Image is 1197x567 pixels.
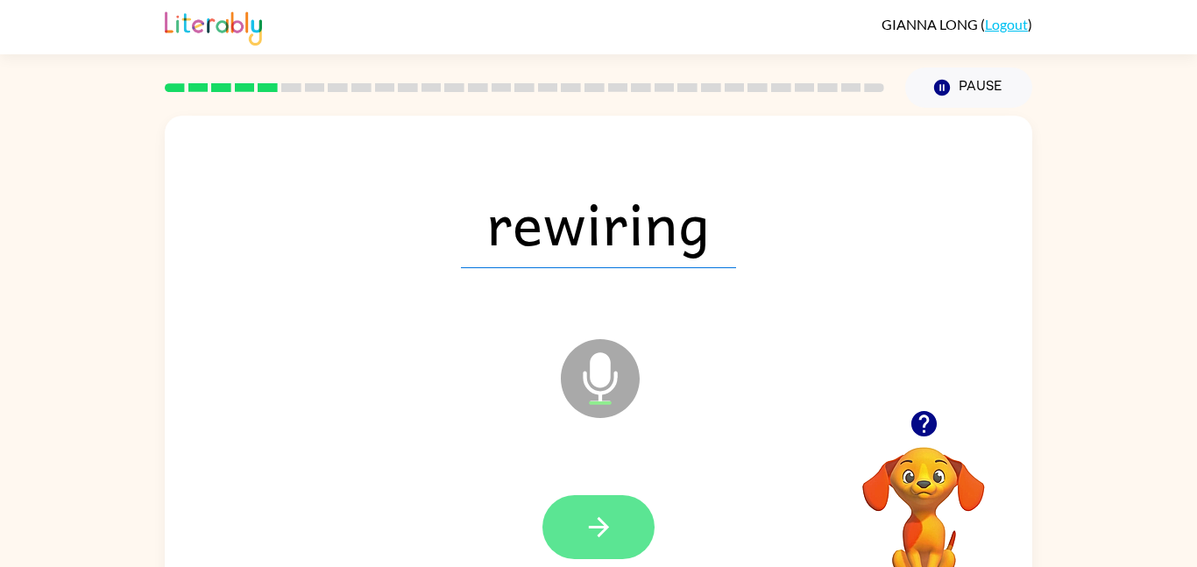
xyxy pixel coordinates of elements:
button: Pause [905,67,1032,108]
img: Literably [165,7,262,46]
span: rewiring [461,177,736,268]
a: Logout [985,16,1028,32]
div: ( ) [882,16,1032,32]
span: GIANNA LONG [882,16,981,32]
